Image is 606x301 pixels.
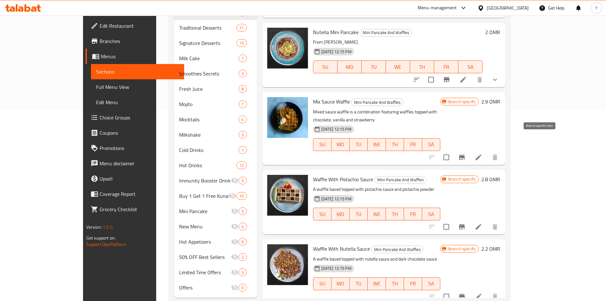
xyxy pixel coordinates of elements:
[407,140,420,149] span: FR
[231,223,239,230] svg: Inactive section
[487,72,503,87] button: show more
[334,279,347,288] span: MO
[231,177,239,184] svg: Inactive section
[174,97,257,112] div: Mojito7
[388,279,401,288] span: TH
[239,178,246,184] span: 5
[179,161,236,169] div: Hot Drinks
[313,208,331,220] button: SU
[331,277,350,290] button: MO
[313,138,331,151] button: SU
[334,140,347,149] span: MO
[360,29,412,37] div: Mini Pancake And Waffles
[179,192,229,200] span: Buy 1 Get 1 Free Kunafa
[86,223,102,231] span: Version:
[239,54,247,62] div: items
[316,279,329,288] span: SU
[100,160,179,167] span: Menu disclaimer
[174,35,257,51] div: Signature Desserts13
[239,269,246,276] span: 3
[352,99,403,106] span: Mini Pancake And Waffles
[481,97,500,106] h6: 2.9 OMR
[100,114,179,121] span: Choice Groups
[179,253,231,261] div: 50% OFF Best Sellers
[386,208,404,220] button: TH
[319,126,354,132] span: [DATE] 12:15 PM
[410,61,434,73] button: TH
[86,171,184,186] a: Upsell
[179,238,231,246] span: Hot Appetizers
[179,24,236,32] span: Traditional Desserts
[372,246,423,253] span: Mini Pancake And Waffles
[487,4,529,11] div: [GEOGRAPHIC_DATA]
[96,68,179,75] span: Sections
[437,62,456,72] span: FR
[239,131,247,139] div: items
[409,72,424,87] button: sort-choices
[404,208,422,220] button: FR
[174,249,257,265] div: 50% OFF Best Sellers2
[86,49,184,64] a: Menus
[174,66,257,81] div: Smoothies Secrets3
[239,117,246,123] span: 4
[239,254,246,260] span: 2
[364,62,383,72] span: TU
[481,244,500,253] h6: 2.2 OMR
[179,269,231,276] span: Limited Time Offers
[91,64,184,79] a: Sections
[179,70,239,77] span: Smoothies Secrets
[239,285,246,291] span: 0
[239,70,247,77] div: items
[352,210,365,219] span: TU
[371,246,423,253] div: Mini Pancake And Waffles
[86,240,127,248] a: Support.OpsPlatform
[267,244,308,285] img: Waffle With Nutella Sauce
[239,239,246,245] span: 6
[239,224,246,230] span: 4
[231,253,239,261] svg: Inactive section
[174,280,257,295] div: Offers0
[239,85,247,93] div: items
[407,279,420,288] span: FR
[239,116,247,123] div: items
[352,140,365,149] span: TU
[239,269,247,276] div: items
[404,277,422,290] button: FR
[425,210,438,219] span: SA
[386,138,404,151] button: TH
[236,24,247,32] div: items
[267,175,308,216] img: Waffle With Pistachio Sauce
[370,210,383,219] span: WE
[313,27,359,37] span: Nutella Mini Pancake
[386,61,410,73] button: WE
[331,138,350,151] button: MO
[313,175,373,184] span: Waffle With Pistachio Sauce
[100,205,179,213] span: Grocery Checklist
[370,140,383,149] span: WE
[179,116,239,123] span: Mocktails
[239,86,246,92] span: 8
[174,142,257,158] div: Cold Drinks1
[487,150,503,165] button: delete
[174,158,257,173] div: Hot Drinks12
[313,277,331,290] button: SU
[368,138,386,151] button: WE
[239,177,247,184] div: items
[236,39,247,47] div: items
[475,223,482,231] a: Edit menu item
[179,85,239,93] span: Fresh Juice
[237,162,246,168] span: 12
[239,146,247,154] div: items
[267,28,308,68] img: Nutella Mini Pancake
[231,284,239,291] svg: Inactive section
[179,54,239,62] div: Milk Cake
[362,61,386,73] button: TU
[174,204,257,219] div: Mini Pancake3
[407,210,420,219] span: FR
[458,61,483,73] button: SA
[319,196,354,202] span: [DATE] 12:15 PM
[434,61,458,73] button: FR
